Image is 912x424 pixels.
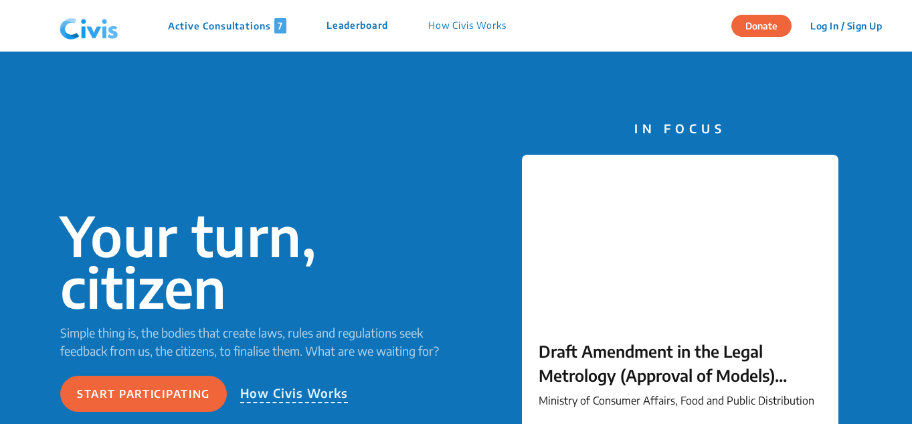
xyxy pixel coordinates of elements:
[731,18,802,31] a: Donate
[539,393,822,409] p: Ministry of Consumer Affairs, Food and Public Distribution
[60,324,456,360] p: Simple thing is, the bodies that create laws, rules and regulations seek feedback from us, the ci...
[60,376,227,412] button: Start participating
[327,18,388,33] p: Leaderboard
[54,6,124,46] img: navlogo.png
[539,339,822,387] p: Draft Amendment in the Legal Metrology (Approval of Models) Rules, 2011
[802,15,891,36] button: Log In / Sign Up
[522,119,838,137] p: IN FOCUS
[240,384,349,403] p: How Civis Works
[428,18,507,33] p: How Civis Works
[168,18,286,33] p: Active Consultations
[731,15,792,37] button: Donate
[60,210,456,313] p: Your turn, citizen
[274,18,286,33] span: 7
